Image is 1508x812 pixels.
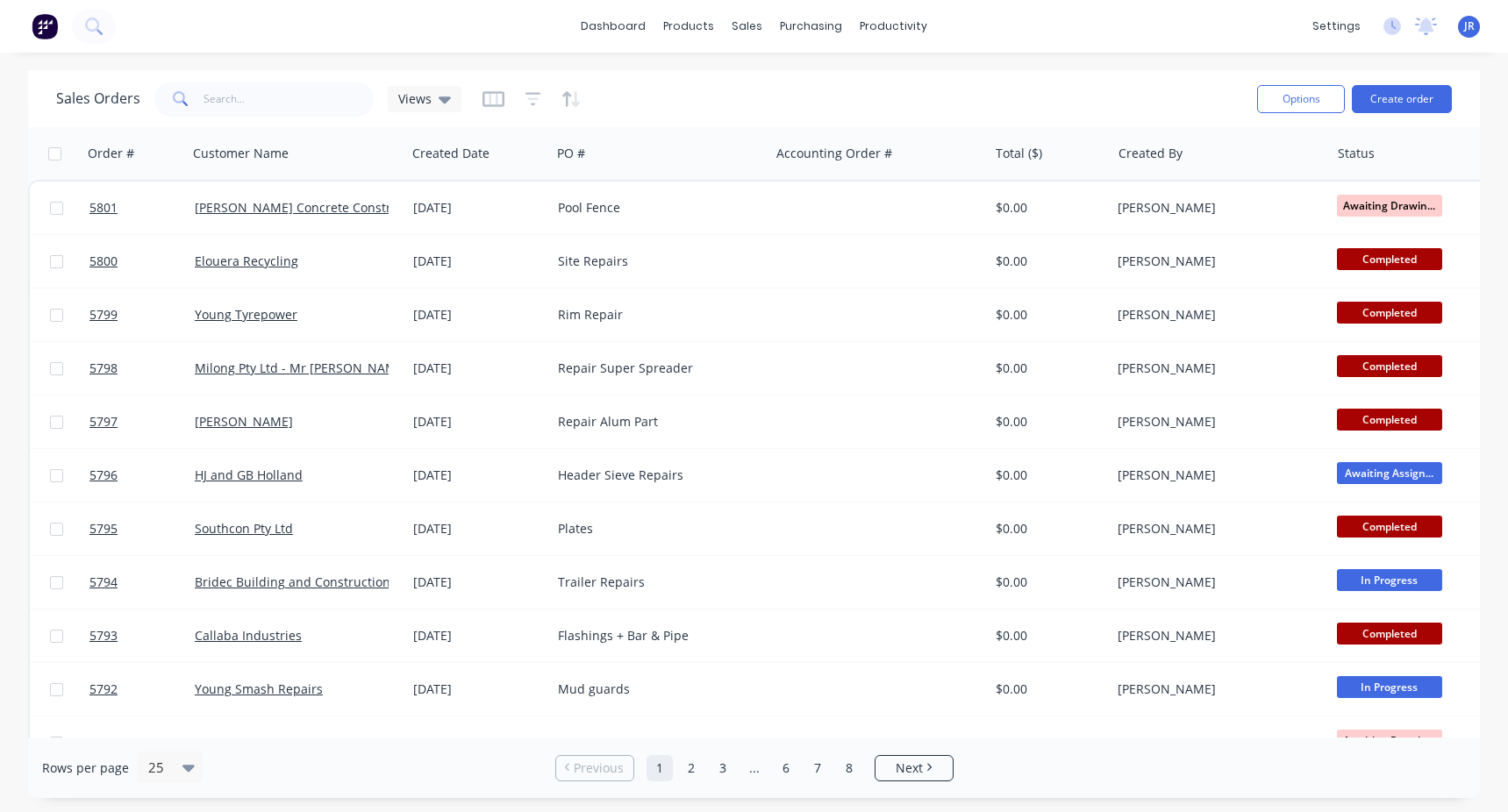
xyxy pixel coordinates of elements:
div: [DATE] [413,734,544,751]
div: $0.00 [996,734,1098,751]
div: [PERSON_NAME] [1118,413,1312,431]
div: $0.00 [996,627,1098,645]
div: $0.00 [996,680,1098,698]
div: $0.00 [996,360,1098,377]
span: 5797 [89,413,118,431]
a: 5797 [89,395,195,448]
div: settings [1304,13,1369,39]
div: [PERSON_NAME] [1118,627,1312,645]
a: 5796 [89,449,195,502]
div: [DATE] [413,253,544,270]
span: Completed [1337,623,1442,645]
div: Customer Name [193,145,289,162]
span: Awaiting Drawin... [1337,730,1442,751]
a: Page 3 [710,755,736,781]
a: Page 7 [804,755,831,781]
a: Young Smash Repairs [195,680,323,697]
a: Bridec Building and Constructions [195,573,397,590]
div: [PERSON_NAME] [1118,680,1312,698]
div: [DATE] [413,413,544,431]
div: Order # [88,145,134,162]
a: Jump forward [741,755,768,781]
span: Views [398,89,432,108]
a: 5792 [89,663,195,716]
a: 5795 [89,502,195,555]
a: Elouera Recycling [195,253,298,269]
a: Page 2 [678,755,704,781]
span: 5791 [89,734,118,751]
span: Next [896,759,923,777]
a: [PERSON_NAME] [195,413,293,430]
div: [DATE] [413,360,544,377]
a: HJ and GB Holland [195,467,303,483]
div: Inspection Hatch [558,734,753,751]
div: $0.00 [996,520,1098,538]
div: Created Date [412,145,490,162]
span: 5792 [89,680,118,698]
a: 5801 [89,182,195,234]
div: PO # [557,145,585,162]
ul: Pagination [548,755,961,781]
input: Search... [204,82,375,117]
a: 5794 [89,556,195,609]
div: Site Repairs [558,253,753,270]
div: Status [1338,145,1375,162]
a: 5799 [89,288,195,341]
a: 5798 [89,342,195,395]
div: [DATE] [413,467,544,484]
span: Completed [1337,302,1442,324]
span: 5794 [89,573,118,591]
div: [DATE] [413,199,544,217]
a: Milong Pty Ltd - Mr [PERSON_NAME] [195,360,408,376]
div: $0.00 [996,467,1098,484]
div: Rim Repair [558,306,753,324]
a: Callaba Industries [195,627,302,644]
div: $0.00 [996,253,1098,270]
span: 5798 [89,360,118,377]
div: [PERSON_NAME] [1118,467,1312,484]
div: $0.00 [996,199,1098,217]
div: Repair Super Spreader [558,360,753,377]
div: Accounting Order # [776,145,892,162]
span: Awaiting Drawin... [1337,195,1442,217]
div: [PERSON_NAME] [1118,360,1312,377]
span: Completed [1337,516,1442,538]
a: 5791 [89,716,195,769]
a: Young Tyrepower [195,306,297,323]
div: productivity [851,13,936,39]
button: Create order [1352,85,1452,113]
div: Header Sieve Repairs [558,467,753,484]
div: [PERSON_NAME] [1118,199,1312,217]
span: Awaiting Assign... [1337,462,1442,484]
div: [DATE] [413,680,544,698]
a: Next page [875,759,953,777]
span: In Progress [1337,676,1442,698]
a: 5793 [89,609,195,662]
div: purchasing [771,13,851,39]
span: JR [1464,18,1475,34]
button: Options [1257,85,1345,113]
div: $0.00 [996,413,1098,431]
a: dashboard [572,13,654,39]
span: Rows per page [42,759,129,777]
a: [PERSON_NAME] Concrete Construction [195,199,428,216]
div: [PERSON_NAME] [1118,306,1312,324]
span: 5799 [89,306,118,324]
a: 5800 [89,235,195,288]
div: [DATE] [413,306,544,324]
div: Plates [558,520,753,538]
div: [DATE] [413,520,544,538]
div: [PERSON_NAME] [1118,520,1312,538]
span: Previous [574,759,624,777]
img: Factory [32,13,58,39]
div: [DATE] [413,573,544,591]
div: Total ($) [996,145,1042,162]
div: Flashings + Bar & Pipe [558,627,753,645]
span: 5795 [89,520,118,538]
div: Created By [1118,145,1183,162]
span: In Progress [1337,569,1442,591]
span: Completed [1337,409,1442,431]
div: [PERSON_NAME] [1118,573,1312,591]
span: 5801 [89,199,118,217]
span: Completed [1337,248,1442,270]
